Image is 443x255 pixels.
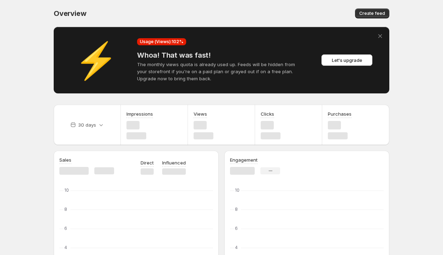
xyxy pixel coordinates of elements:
div: Usage (Views): 102 % [137,38,186,45]
text: 6 [64,226,67,231]
text: 4 [235,245,238,250]
text: 8 [64,207,67,212]
h4: Whoa! That was fast! [137,51,306,59]
text: 10 [235,187,240,193]
span: Overview [54,9,86,18]
text: 4 [64,245,67,250]
h3: Views [194,110,207,117]
text: 8 [235,207,238,212]
h3: Engagement [230,156,258,163]
p: Influenced [162,159,186,166]
p: Direct [141,159,154,166]
p: 30 days [78,121,96,128]
h3: Sales [59,156,71,163]
h3: Clicks [261,110,274,117]
h3: Purchases [328,110,352,117]
div: ⚡ [61,57,131,64]
button: Create feed [355,8,389,18]
text: 10 [64,187,69,193]
h3: Impressions [126,110,153,117]
p: The monthly views quota is already used up. Feeds will be hidden from your storefront if you're o... [137,61,306,82]
button: Let's upgrade [321,54,372,66]
span: Let's upgrade [332,57,362,64]
span: Create feed [359,11,385,16]
text: 6 [235,226,238,231]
